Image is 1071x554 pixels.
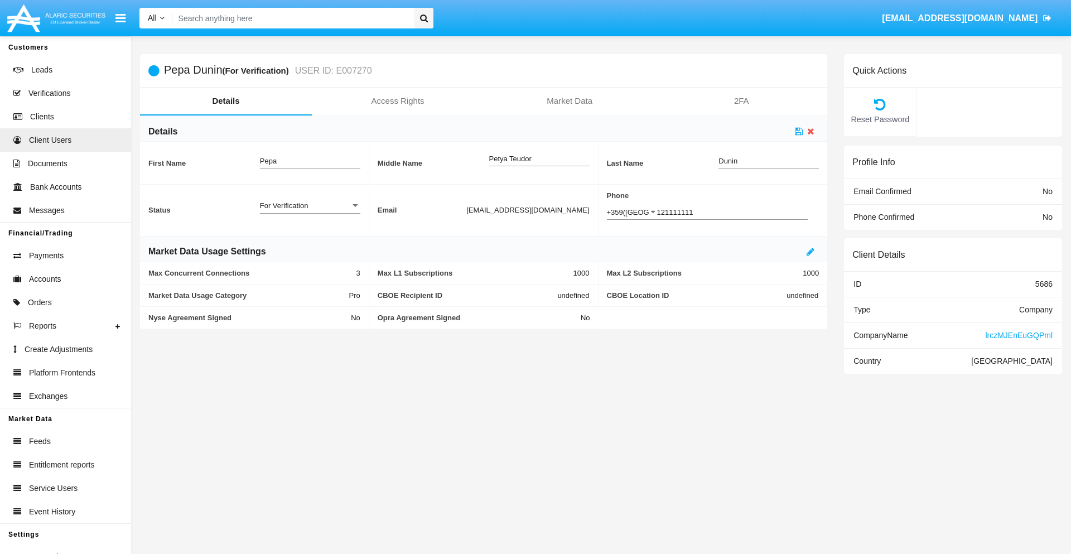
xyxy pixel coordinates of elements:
span: Company Name [853,331,908,340]
img: Logo image [6,2,107,35]
span: Orders [28,297,52,309]
span: No [1043,187,1053,196]
span: Service Users [29,483,78,494]
h6: Market Data Usage Settings [148,245,266,258]
span: 5686 [1035,280,1053,288]
span: Entitlement reports [29,459,95,471]
span: Documents [28,158,67,170]
span: Market Data Usage Category [148,291,349,300]
span: Max L1 Subscriptions [378,269,573,277]
span: All [148,13,157,22]
span: CBOE Location ID [607,291,787,300]
small: USER ID: E007270 [292,66,372,75]
span: Event History [29,506,75,518]
span: Opra Agreement Signed [378,314,581,322]
span: Email Confirmed [853,187,911,196]
div: (For Verification) [223,64,292,77]
span: Exchanges [29,391,67,402]
span: ID [853,280,861,288]
a: 2FA [655,88,827,114]
span: Type [853,305,870,314]
span: 1000 [573,269,590,277]
h5: Pepa Dunin [164,64,372,77]
span: Reports [29,320,56,332]
span: Company [1019,305,1053,314]
h6: Quick Actions [852,65,906,76]
span: Bank Accounts [30,181,82,193]
span: 1000 [803,269,819,277]
span: Messages [29,205,65,216]
span: [GEOGRAPHIC_DATA] [971,357,1053,365]
span: Client Users [29,134,71,146]
span: Middle Name [378,159,489,167]
span: Payments [29,250,64,262]
span: Last Name [607,159,719,167]
span: [EMAIL_ADDRESS][DOMAIN_NAME] [466,206,589,214]
span: Email [378,206,466,214]
span: Accounts [29,273,61,285]
input: Search [173,8,411,28]
a: Market Data [484,88,655,114]
span: Nyse Agreement Signed [148,314,351,322]
a: Access Rights [312,88,484,114]
span: Feeds [29,436,51,447]
a: Details [140,88,312,114]
span: Platform Frontends [29,367,95,379]
h6: Profile Info [852,157,895,167]
span: lrczMJEnEuGQPml [985,331,1053,340]
span: undefined [557,291,589,300]
h6: Client Details [852,249,905,260]
span: undefined [787,291,818,300]
span: Max Concurrent Connections [148,269,356,277]
span: [EMAIL_ADDRESS][DOMAIN_NAME] [882,13,1038,23]
span: For Verification [260,201,308,210]
span: Reset Password [850,114,910,126]
span: Status [148,206,260,214]
h6: Details [148,126,177,138]
a: All [139,12,173,24]
span: Phone [607,191,819,200]
span: Leads [31,64,52,76]
span: Phone Confirmed [853,213,914,221]
span: Country [853,357,881,365]
span: First Name [148,159,260,167]
span: No [1043,213,1053,221]
span: CBOE Recipient ID [378,291,558,300]
span: No [351,314,360,322]
span: Max L2 Subscriptions [607,269,803,277]
span: Create Adjustments [25,344,93,355]
a: [EMAIL_ADDRESS][DOMAIN_NAME] [877,3,1057,34]
span: Verifications [28,88,70,99]
span: Pro [349,291,360,300]
span: 3 [356,269,360,277]
span: No [581,314,590,322]
span: Clients [30,111,54,123]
